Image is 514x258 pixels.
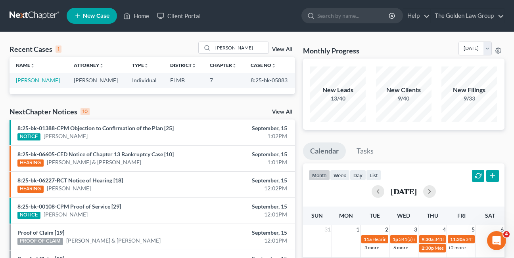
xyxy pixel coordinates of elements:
[362,245,379,250] a: +3 more
[500,225,504,234] span: 6
[349,142,381,160] a: Tasks
[251,62,276,68] a: Case Nounfold_more
[119,9,153,23] a: Home
[457,212,466,219] span: Fri
[503,231,510,237] span: 4
[244,73,295,87] td: 8:25-bk-05883
[44,211,88,218] a: [PERSON_NAME]
[83,13,109,19] span: New Case
[66,237,161,245] a: [PERSON_NAME] & [PERSON_NAME]
[202,237,287,245] div: 12:01PM
[471,225,476,234] span: 5
[431,9,504,23] a: The Golden Law Group
[17,229,64,236] a: Proof of Claim [19]
[202,158,287,166] div: 1:01PM
[397,212,410,219] span: Wed
[17,186,44,193] div: HEARING
[47,184,91,192] a: [PERSON_NAME]
[372,236,434,242] span: Hearing for [PERSON_NAME]
[202,150,287,158] div: September, 15
[17,203,121,210] a: 8:25-bk-00108-CPM Proof of Service [29]
[30,63,35,68] i: unfold_more
[232,63,237,68] i: unfold_more
[17,133,40,140] div: NOTICE
[67,73,125,87] td: [PERSON_NAME]
[132,62,149,68] a: Typeunfold_more
[366,170,381,180] button: list
[202,176,287,184] div: September, 15
[376,85,432,95] div: New Clients
[126,73,164,87] td: Individual
[391,187,417,195] h2: [DATE]
[427,212,438,219] span: Thu
[487,231,506,250] iframe: Intercom live chat
[442,225,447,234] span: 4
[422,236,433,242] span: 9:30a
[303,142,346,160] a: Calendar
[441,95,497,102] div: 9/33
[202,124,287,132] div: September, 15
[271,63,276,68] i: unfold_more
[403,9,430,23] a: Help
[399,236,476,242] span: 341(a) meeting for [PERSON_NAME]
[391,245,408,250] a: +6 more
[393,236,398,242] span: 1p
[17,238,63,245] div: PROOF OF CLAIM
[311,212,323,219] span: Sun
[16,77,60,83] a: [PERSON_NAME]
[350,170,366,180] button: day
[202,132,287,140] div: 1:02PM
[74,62,104,68] a: Attorneyunfold_more
[16,62,35,68] a: Nameunfold_more
[99,63,104,68] i: unfold_more
[44,132,88,140] a: [PERSON_NAME]
[202,184,287,192] div: 12:02PM
[448,245,466,250] a: +2 more
[272,109,292,115] a: View All
[203,73,244,87] td: 7
[144,63,149,68] i: unfold_more
[10,44,61,54] div: Recent Cases
[413,225,418,234] span: 3
[153,9,205,23] a: Client Portal
[384,225,389,234] span: 2
[434,236,511,242] span: 341(a) meeting for [PERSON_NAME]
[450,236,465,242] span: 11:30a
[170,62,196,68] a: Districtunfold_more
[317,8,390,23] input: Search by name...
[202,229,287,237] div: September, 15
[370,212,380,219] span: Tue
[17,151,174,157] a: 8:25-bk-06605-CED Notice of Chapter 13 Bankruptcy Case [10]
[422,245,434,251] span: 2:30p
[310,85,366,95] div: New Leads
[364,236,372,242] span: 11a
[441,85,497,95] div: New Filings
[202,211,287,218] div: 12:01PM
[330,170,350,180] button: week
[272,47,292,52] a: View All
[81,108,90,115] div: 10
[376,95,432,102] div: 9/40
[17,212,40,219] div: NOTICE
[303,46,359,55] h3: Monthly Progress
[17,159,44,167] div: HEARING
[202,203,287,211] div: September, 15
[17,177,123,184] a: 8:25-bk-06227-RCT Notice of Hearing [18]
[10,107,90,116] div: NextChapter Notices
[309,170,330,180] button: month
[164,73,203,87] td: FLMB
[310,95,366,102] div: 13/40
[17,125,174,131] a: 8:25-bk-01388-CPM Objection to Confirmation of the Plan [25]
[47,158,141,166] a: [PERSON_NAME] & [PERSON_NAME]
[56,46,61,53] div: 1
[324,225,332,234] span: 31
[210,62,237,68] a: Chapterunfold_more
[213,42,269,53] input: Search by name...
[485,212,495,219] span: Sat
[192,63,196,68] i: unfold_more
[339,212,353,219] span: Mon
[355,225,360,234] span: 1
